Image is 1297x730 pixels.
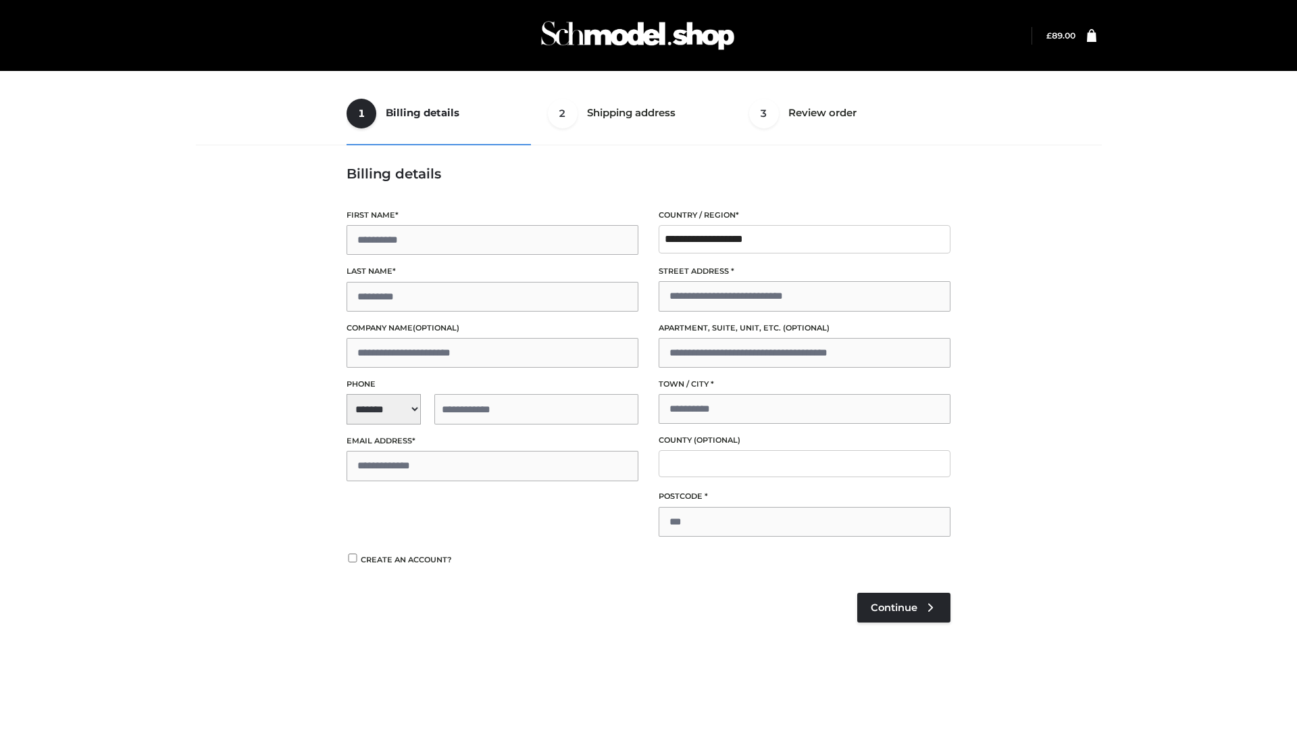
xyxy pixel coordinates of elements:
[659,434,950,447] label: County
[347,554,359,562] input: Create an account?
[347,265,638,278] label: Last name
[871,602,917,614] span: Continue
[783,323,830,333] span: (optional)
[659,378,950,391] label: Town / City
[1046,30,1075,41] bdi: 89.00
[536,9,739,62] img: Schmodel Admin 964
[347,209,638,222] label: First name
[659,490,950,503] label: Postcode
[1046,30,1075,41] a: £89.00
[694,435,740,445] span: (optional)
[413,323,459,333] span: (optional)
[347,378,638,391] label: Phone
[347,166,950,182] h3: Billing details
[347,322,638,335] label: Company name
[659,322,950,335] label: Apartment, suite, unit, etc.
[1046,30,1052,41] span: £
[659,265,950,278] label: Street address
[659,209,950,222] label: Country / Region
[857,593,950,623] a: Continue
[361,555,452,564] span: Create an account?
[347,435,638,447] label: Email address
